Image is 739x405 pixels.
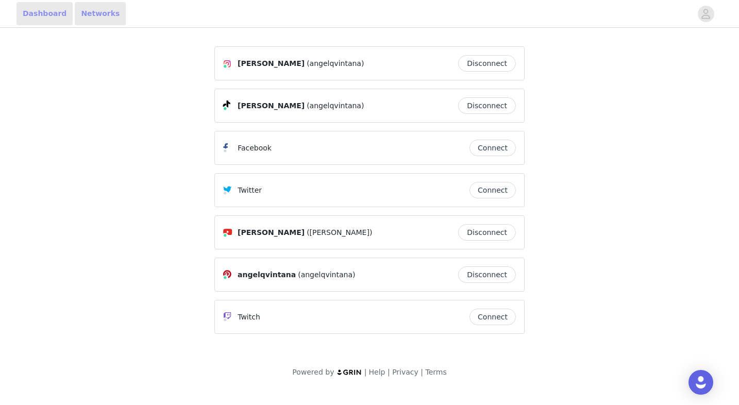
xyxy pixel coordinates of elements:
a: Privacy [392,368,418,376]
span: | [421,368,423,376]
span: ([PERSON_NAME]) [307,227,372,238]
span: (angelqvintana) [298,269,355,280]
span: [PERSON_NAME] [238,58,305,69]
span: [PERSON_NAME] [238,100,305,111]
a: Terms [425,368,446,376]
img: Instagram Icon [223,60,231,68]
span: angelqvintana [238,269,296,280]
span: | [364,368,367,376]
span: (angelqvintana) [307,100,364,111]
p: Twitch [238,312,260,323]
button: Disconnect [458,224,516,241]
p: Facebook [238,143,272,154]
span: Powered by [292,368,334,376]
span: [PERSON_NAME] [238,227,305,238]
button: Disconnect [458,266,516,283]
button: Connect [469,182,516,198]
div: Open Intercom Messenger [688,370,713,395]
p: Twitter [238,185,262,196]
button: Disconnect [458,97,516,114]
a: Dashboard [16,2,73,25]
span: (angelqvintana) [307,58,364,69]
img: logo [337,369,362,376]
span: | [388,368,390,376]
button: Connect [469,309,516,325]
button: Connect [469,140,516,156]
button: Disconnect [458,55,516,72]
a: Networks [75,2,126,25]
a: Help [369,368,385,376]
div: avatar [701,6,711,22]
